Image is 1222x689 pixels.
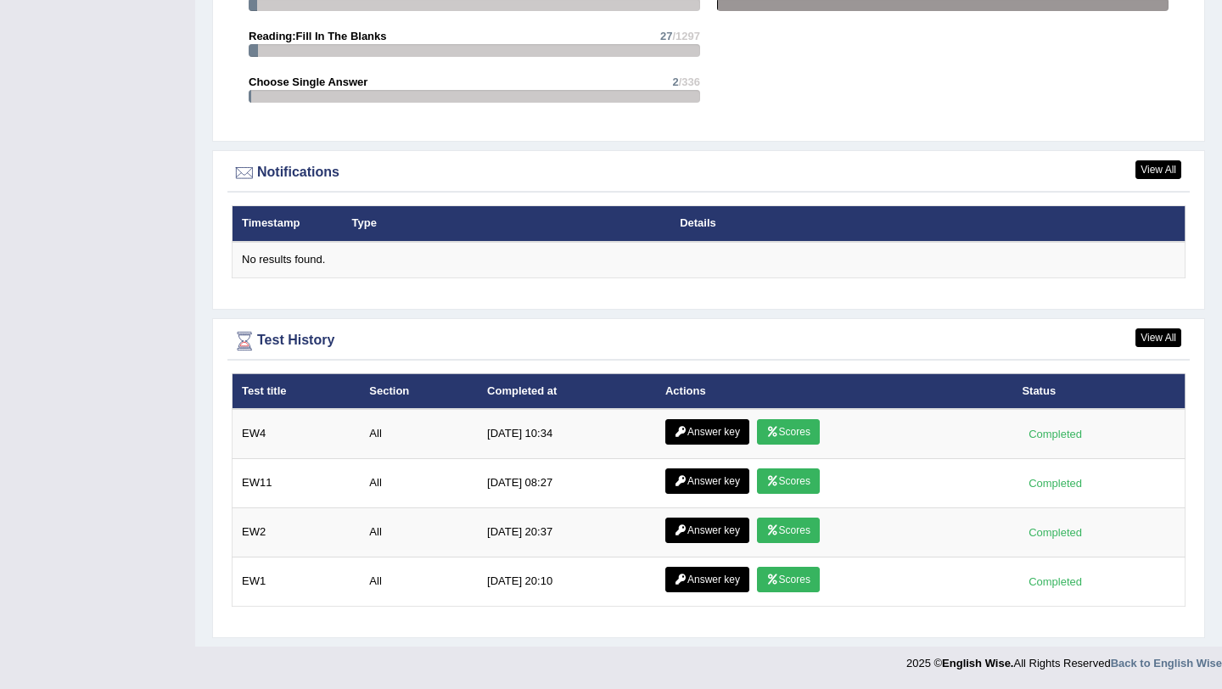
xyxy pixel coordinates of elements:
[906,647,1222,671] div: 2025 © All Rights Reserved
[672,30,700,42] span: /1297
[757,419,820,445] a: Scores
[1135,160,1181,179] a: View All
[1012,373,1185,409] th: Status
[670,206,1083,242] th: Details
[233,508,361,557] td: EW2
[360,557,478,607] td: All
[478,373,656,409] th: Completed at
[232,160,1186,186] div: Notifications
[672,76,678,88] span: 2
[233,459,361,508] td: EW11
[249,76,367,88] strong: Choose Single Answer
[679,76,700,88] span: /336
[360,508,478,557] td: All
[757,468,820,494] a: Scores
[1022,425,1088,443] div: Completed
[1111,657,1222,669] a: Back to English Wise
[665,567,749,592] a: Answer key
[665,518,749,543] a: Answer key
[757,567,820,592] a: Scores
[249,30,387,42] strong: Reading:Fill In The Blanks
[660,30,672,42] span: 27
[360,373,478,409] th: Section
[360,409,478,459] td: All
[360,459,478,508] td: All
[1022,524,1088,541] div: Completed
[478,409,656,459] td: [DATE] 10:34
[233,373,361,409] th: Test title
[757,518,820,543] a: Scores
[233,409,361,459] td: EW4
[942,657,1013,669] strong: English Wise.
[1135,328,1181,347] a: View All
[478,459,656,508] td: [DATE] 08:27
[233,557,361,607] td: EW1
[233,206,343,242] th: Timestamp
[478,508,656,557] td: [DATE] 20:37
[343,206,671,242] th: Type
[665,419,749,445] a: Answer key
[242,252,1175,268] div: No results found.
[1022,573,1088,591] div: Completed
[656,373,1012,409] th: Actions
[232,328,1186,354] div: Test History
[478,557,656,607] td: [DATE] 20:10
[1022,474,1088,492] div: Completed
[665,468,749,494] a: Answer key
